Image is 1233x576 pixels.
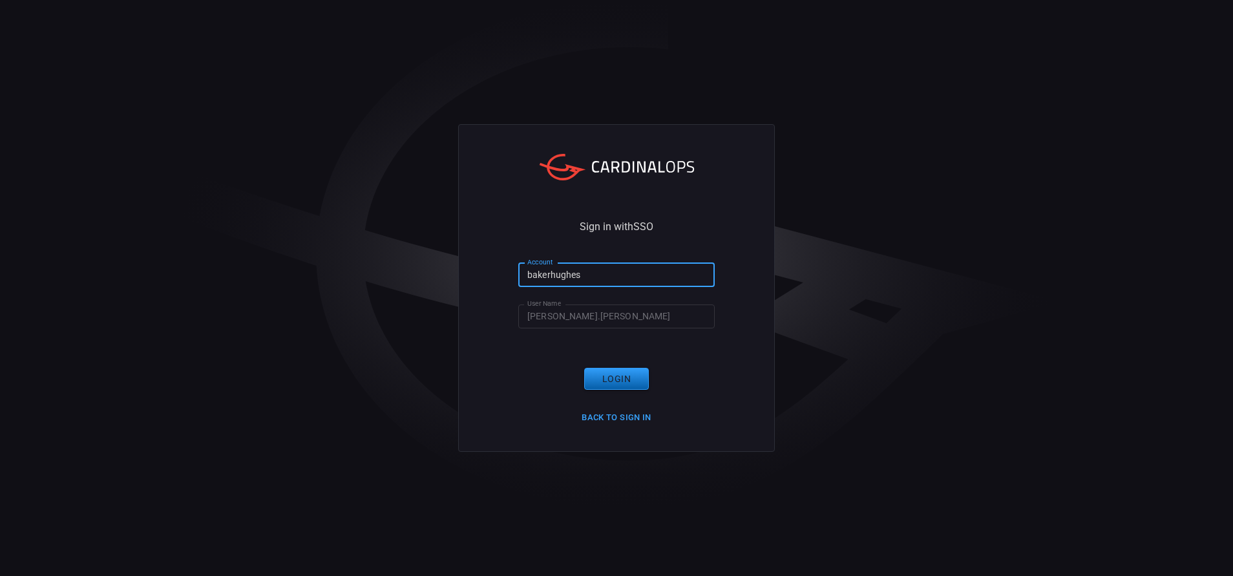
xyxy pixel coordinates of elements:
[527,257,553,267] label: Account
[518,304,715,328] input: Type your user name
[580,222,653,232] span: Sign in with SSO
[584,368,649,390] button: Login
[527,299,561,308] label: User Name
[574,408,659,428] button: Back to Sign in
[518,263,715,287] input: Type your account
